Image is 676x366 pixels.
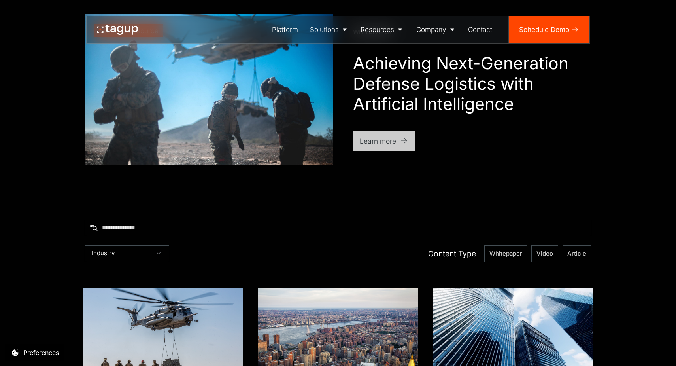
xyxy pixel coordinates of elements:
h1: Achieving Next-Generation Defense Logistics with Artificial Intelligence [353,53,591,114]
span: Whitepaper [489,250,522,258]
span: Video [536,250,553,258]
div: Industry [92,250,115,257]
div: Content Type [428,248,476,260]
div: Platform [272,25,298,35]
span: Article [567,250,586,258]
div: Industry [85,245,169,261]
form: Resources [85,220,592,262]
a: Company [410,16,463,43]
div: Schedule Demo [519,25,569,35]
div: Preferences [23,348,59,357]
div: Company [416,25,446,35]
a: Featured Resource [85,14,333,165]
a: Learn more [353,131,415,151]
div: Resources [361,25,394,35]
a: Contact [463,16,499,43]
a: Schedule Demo [509,16,589,43]
a: Platform [266,16,304,43]
div: Solutions [310,25,339,35]
div: Contact [468,25,492,35]
div: Learn more [360,136,396,146]
a: Resources [355,16,410,43]
a: Solutions [304,16,355,43]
